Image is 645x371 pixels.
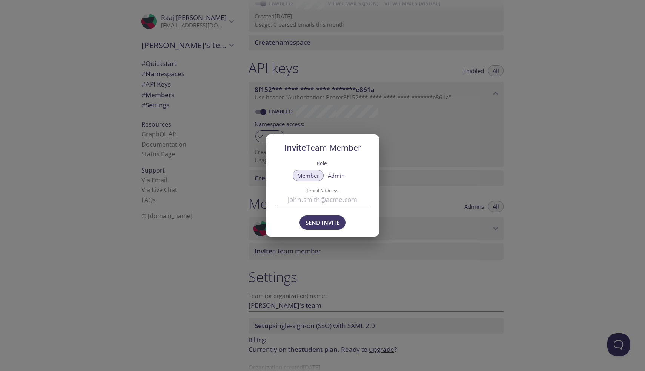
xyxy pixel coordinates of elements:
span: Team Member [306,142,361,153]
label: Email Address [287,188,358,193]
input: john.smith@acme.com [275,194,370,206]
span: Send Invite [306,218,339,227]
label: Role [317,158,327,168]
button: Admin [323,170,349,181]
button: Member [293,170,324,181]
span: Invite [284,142,361,153]
button: Send Invite [299,215,346,230]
